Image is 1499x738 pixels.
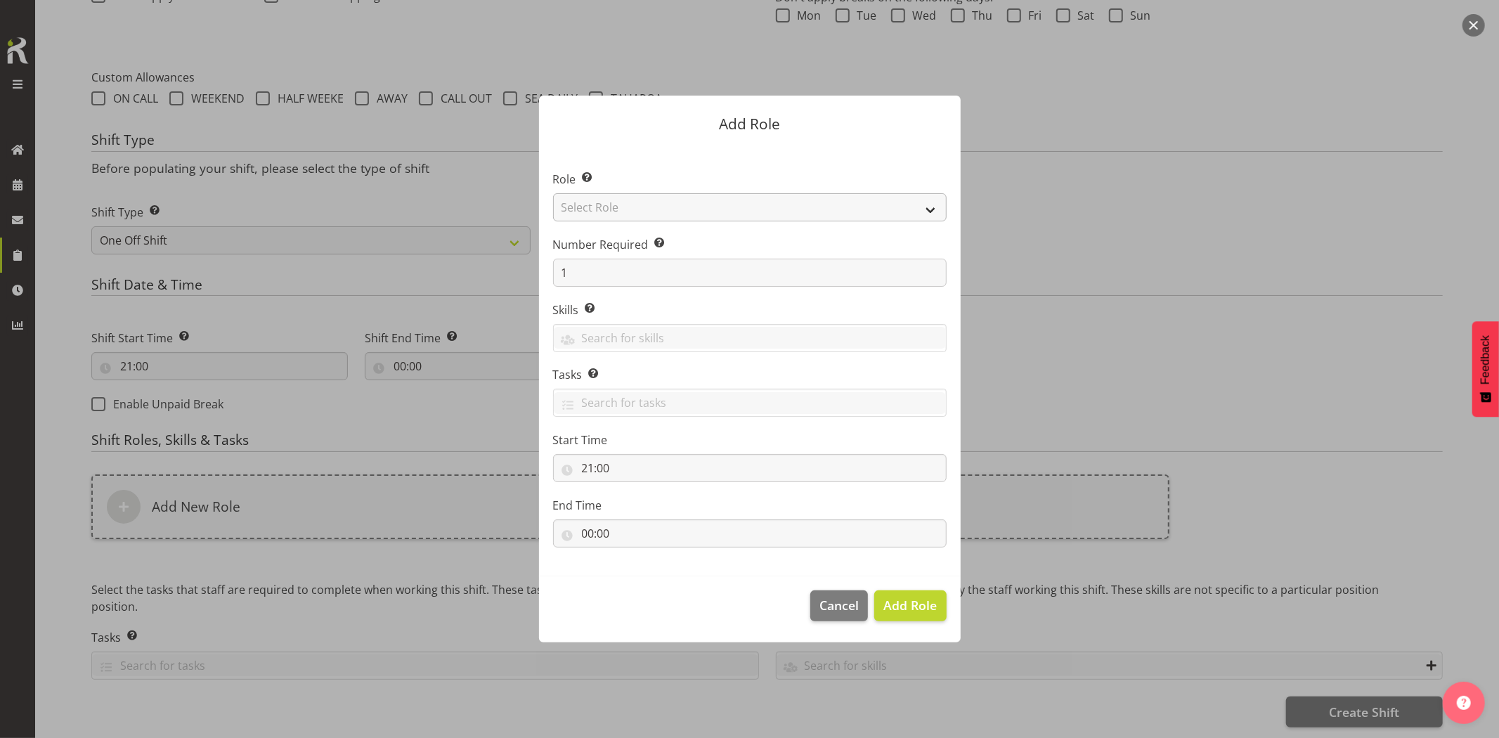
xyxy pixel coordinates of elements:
[553,454,947,482] input: Click to select...
[553,117,947,131] p: Add Role
[553,366,947,383] label: Tasks
[1479,335,1492,384] span: Feedback
[553,302,947,318] label: Skills
[1457,696,1471,710] img: help-xxl-2.png
[553,171,947,188] label: Role
[819,596,859,614] span: Cancel
[553,236,947,253] label: Number Required
[1472,321,1499,417] button: Feedback - Show survey
[874,590,946,621] button: Add Role
[810,590,868,621] button: Cancel
[553,432,947,448] label: Start Time
[553,497,947,514] label: End Time
[553,519,947,548] input: Click to select...
[883,597,937,614] span: Add Role
[554,327,946,349] input: Search for skills
[554,392,946,414] input: Search for tasks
